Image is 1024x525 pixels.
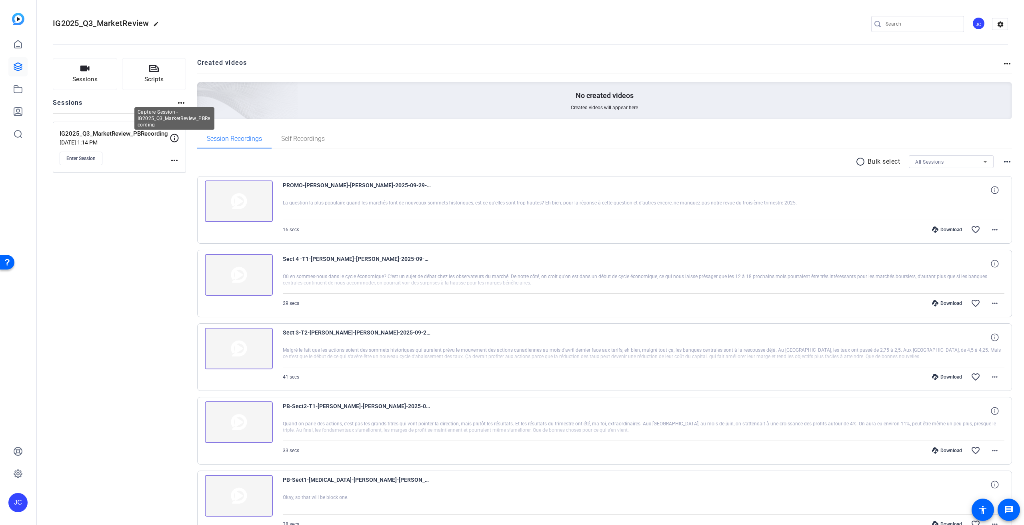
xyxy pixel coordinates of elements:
[205,180,273,222] img: thumb-nail
[990,225,1000,234] mat-icon: more_horiz
[283,448,299,453] span: 33 secs
[972,17,985,30] div: JC
[207,136,262,142] span: Session Recordings
[60,139,170,146] p: [DATE] 1:14 PM
[53,58,117,90] button: Sessions
[990,446,1000,455] mat-icon: more_horiz
[72,75,98,84] span: Sessions
[990,372,1000,382] mat-icon: more_horiz
[886,19,958,29] input: Search
[868,157,900,166] p: Bulk select
[283,180,431,200] span: PROMO-[PERSON_NAME]-[PERSON_NAME]-2025-09-29-14-15-18-398-0
[971,372,980,382] mat-icon: favorite_border
[915,159,944,165] span: All Sessions
[971,299,980,308] mat-icon: favorite_border
[928,300,966,307] div: Download
[571,104,638,111] span: Created videos will appear here
[990,299,1000,308] mat-icon: more_horiz
[122,58,186,90] button: Scripts
[928,226,966,233] div: Download
[176,98,186,108] mat-icon: more_horiz
[144,75,164,84] span: Scripts
[108,3,298,176] img: Creted videos background
[972,17,986,31] ngx-avatar: Jason Casarin
[197,58,1003,74] h2: Created videos
[205,254,273,296] img: thumb-nail
[978,505,988,515] mat-icon: accessibility
[53,18,149,28] span: IG2025_Q3_MarketReview
[283,374,299,380] span: 41 secs
[8,493,28,512] div: JC
[992,18,1008,30] mat-icon: settings
[1002,157,1012,166] mat-icon: more_horiz
[283,328,431,347] span: Sect 3-T2-[PERSON_NAME]-[PERSON_NAME]-2025-09-29-14-13-10-206-0
[66,155,96,162] span: Enter Session
[170,156,179,165] mat-icon: more_horiz
[60,152,102,165] button: Enter Session
[576,91,634,100] p: No created videos
[1002,59,1012,68] mat-icon: more_horiz
[971,225,980,234] mat-icon: favorite_border
[283,301,299,306] span: 29 secs
[971,446,980,455] mat-icon: favorite_border
[205,401,273,443] img: thumb-nail
[283,254,431,273] span: Sect 4 -T1-[PERSON_NAME]-[PERSON_NAME]-2025-09-29-14-14-12-353-0
[1004,505,1014,515] mat-icon: message
[283,475,431,494] span: PB-Sect1-[MEDICAL_DATA]-[PERSON_NAME]-[PERSON_NAME]-2025-09-29-14-09-39-144-0
[60,129,170,138] p: IG2025_Q3_MarketReview_PBRecording
[205,475,273,517] img: thumb-nail
[53,98,83,113] h2: Sessions
[283,227,299,232] span: 16 secs
[153,21,163,31] mat-icon: edit
[928,447,966,454] div: Download
[928,374,966,380] div: Download
[12,13,24,25] img: blue-gradient.svg
[856,157,868,166] mat-icon: radio_button_unchecked
[283,401,431,421] span: PB-Sect2-T1-[PERSON_NAME]-[PERSON_NAME]-2025-09-29-14-11-11-468-0
[281,136,325,142] span: Self Recordings
[205,328,273,369] img: thumb-nail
